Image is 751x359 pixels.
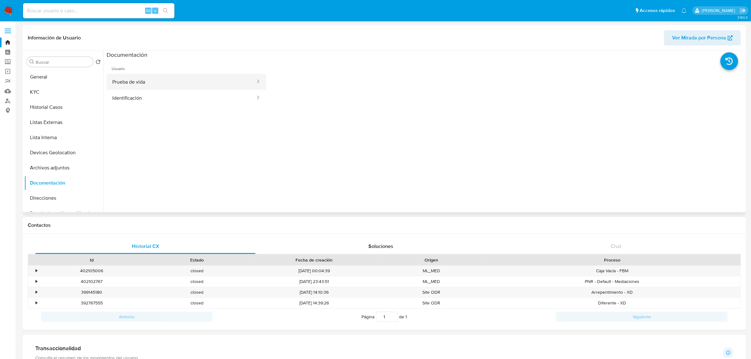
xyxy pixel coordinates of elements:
[24,175,103,191] button: Documentación
[379,266,484,276] div: ML_MED
[39,298,144,308] div: 392767555
[96,59,101,66] button: Volver al orden por defecto
[24,130,103,145] button: Lista Interna
[146,8,151,14] span: Alt
[41,312,213,322] button: Anterior
[44,257,140,263] div: Id
[36,279,37,285] div: •
[24,69,103,85] button: General
[144,276,249,287] div: closed
[484,287,741,297] div: Arrepentimiento - XD
[144,298,249,308] div: closed
[144,287,249,297] div: closed
[24,100,103,115] button: Historial Casos
[488,257,736,263] div: Proceso
[740,7,746,14] a: Salir
[672,30,726,45] span: Ver Mirada por Persona
[154,8,156,14] span: s
[484,298,741,308] div: Diferente - XD
[24,85,103,100] button: KYC
[132,243,159,250] span: Historial CX
[39,276,144,287] div: 402102767
[36,300,37,306] div: •
[664,30,741,45] button: Ver Mirada por Persona
[681,8,687,13] a: Notificaciones
[249,266,379,276] div: [DATE] 00:04:39
[28,222,741,228] h1: Contactos
[249,298,379,308] div: [DATE] 14:39:26
[383,257,479,263] div: Origen
[24,145,103,160] button: Devices Geolocation
[362,312,407,322] span: Página de
[379,276,484,287] div: ML_MED
[484,266,741,276] div: Caja Vacía - FBM
[702,8,737,14] p: alan.cervantesmartinez@mercadolibre.com.mx
[379,287,484,297] div: Site ODR
[36,268,37,274] div: •
[24,115,103,130] button: Listas Externas
[149,257,245,263] div: Estado
[368,243,393,250] span: Soluciones
[249,287,379,297] div: [DATE] 14:10:36
[406,314,407,320] span: 1
[556,312,728,322] button: Siguiente
[379,298,484,308] div: Site ODR
[24,206,103,221] button: Restricciones Nuevo Mundo
[36,59,91,65] input: Buscar
[159,6,172,15] button: search-icon
[28,35,81,41] h1: Información de Usuario
[611,243,621,250] span: Chat
[39,266,144,276] div: 402105006
[39,287,144,297] div: 399145180
[24,191,103,206] button: Direcciones
[144,266,249,276] div: closed
[29,59,34,64] button: Buscar
[640,7,675,14] span: Accesos rápidos
[484,276,741,287] div: PNR - Default - Mediaciones
[24,160,103,175] button: Archivos adjuntos
[23,7,174,15] input: Buscar usuario o caso...
[36,289,37,295] div: •
[254,257,374,263] div: Fecha de creación
[249,276,379,287] div: [DATE] 23:43:51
